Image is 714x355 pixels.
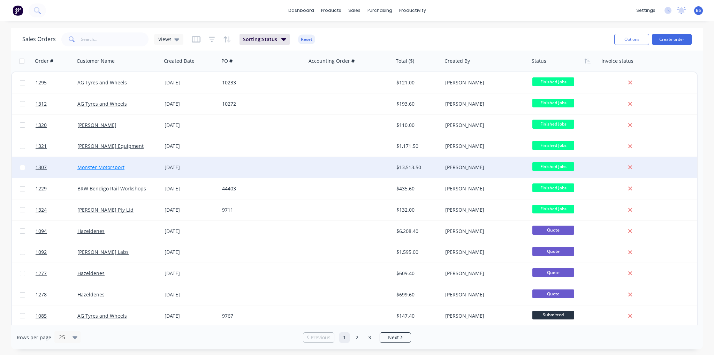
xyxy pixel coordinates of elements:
[532,226,574,234] span: Quote
[36,249,47,256] span: 1092
[364,5,396,16] div: purchasing
[165,291,217,298] div: [DATE]
[532,183,574,192] span: Finished Jobs
[36,136,77,157] a: 1321
[22,36,56,43] h1: Sales Orders
[396,164,438,171] div: $13,513.50
[298,35,315,44] button: Reset
[165,206,217,213] div: [DATE]
[445,312,523,319] div: [PERSON_NAME]
[396,249,438,256] div: $1,595.00
[532,141,574,150] span: Finished Jobs
[36,305,77,326] a: 1085
[445,249,523,256] div: [PERSON_NAME]
[243,36,277,43] span: Sorting: Status
[396,143,438,150] div: $1,171.50
[164,58,195,65] div: Created Date
[165,164,217,171] div: [DATE]
[311,334,331,341] span: Previous
[36,242,77,263] a: 1092
[222,79,299,86] div: 10233
[36,185,47,192] span: 1229
[36,228,47,235] span: 1094
[445,270,523,277] div: [PERSON_NAME]
[614,34,649,45] button: Options
[445,291,523,298] div: [PERSON_NAME]
[36,270,47,277] span: 1277
[396,100,438,107] div: $193.60
[165,79,217,86] div: [DATE]
[396,312,438,319] div: $147.40
[364,332,375,343] a: Page 3
[77,270,105,277] a: Hazeldenes
[696,7,701,14] span: BS
[36,291,47,298] span: 1278
[165,228,217,235] div: [DATE]
[652,34,692,45] button: Create order
[300,332,414,343] ul: Pagination
[77,228,105,234] a: Hazeldenes
[445,206,523,213] div: [PERSON_NAME]
[165,312,217,319] div: [DATE]
[77,164,124,171] a: Monster Motorsport
[445,185,523,192] div: [PERSON_NAME]
[396,79,438,86] div: $121.00
[36,199,77,220] a: 1324
[445,100,523,107] div: [PERSON_NAME]
[445,143,523,150] div: [PERSON_NAME]
[222,100,299,107] div: 10272
[345,5,364,16] div: sales
[222,312,299,319] div: 9767
[532,268,574,277] span: Quote
[396,122,438,129] div: $110.00
[77,206,134,213] a: [PERSON_NAME] Pty Ltd
[77,122,116,128] a: [PERSON_NAME]
[36,221,77,242] a: 1094
[35,58,53,65] div: Order #
[13,5,23,16] img: Factory
[36,79,47,86] span: 1295
[396,185,438,192] div: $435.60
[36,72,77,93] a: 1295
[396,206,438,213] div: $132.00
[36,263,77,284] a: 1277
[532,99,574,107] span: Finished Jobs
[339,332,350,343] a: Page 1 is your current page
[445,228,523,235] div: [PERSON_NAME]
[309,58,355,65] div: Accounting Order #
[165,185,217,192] div: [DATE]
[77,249,129,255] a: [PERSON_NAME] Labs
[532,311,574,319] span: Submitted
[36,115,77,136] a: 1320
[165,270,217,277] div: [DATE]
[165,143,217,150] div: [DATE]
[396,291,438,298] div: $699.60
[77,291,105,298] a: Hazeldenes
[77,58,115,65] div: Customer Name
[240,34,290,45] button: Sorting:Status
[396,270,438,277] div: $609.40
[77,312,127,319] a: AG Tyres and Wheels
[352,332,362,343] a: Page 2
[633,5,659,16] div: settings
[303,334,334,341] a: Previous page
[36,164,47,171] span: 1307
[396,5,430,16] div: productivity
[165,100,217,107] div: [DATE]
[532,120,574,128] span: Finished Jobs
[445,58,470,65] div: Created By
[396,58,414,65] div: Total ($)
[601,58,633,65] div: Invoice status
[445,122,523,129] div: [PERSON_NAME]
[532,77,574,86] span: Finished Jobs
[445,164,523,171] div: [PERSON_NAME]
[36,312,47,319] span: 1085
[318,5,345,16] div: products
[532,205,574,213] span: Finished Jobs
[222,185,299,192] div: 44403
[222,206,299,213] div: 9711
[285,5,318,16] a: dashboard
[532,162,574,171] span: Finished Jobs
[158,36,172,43] span: Views
[165,249,217,256] div: [DATE]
